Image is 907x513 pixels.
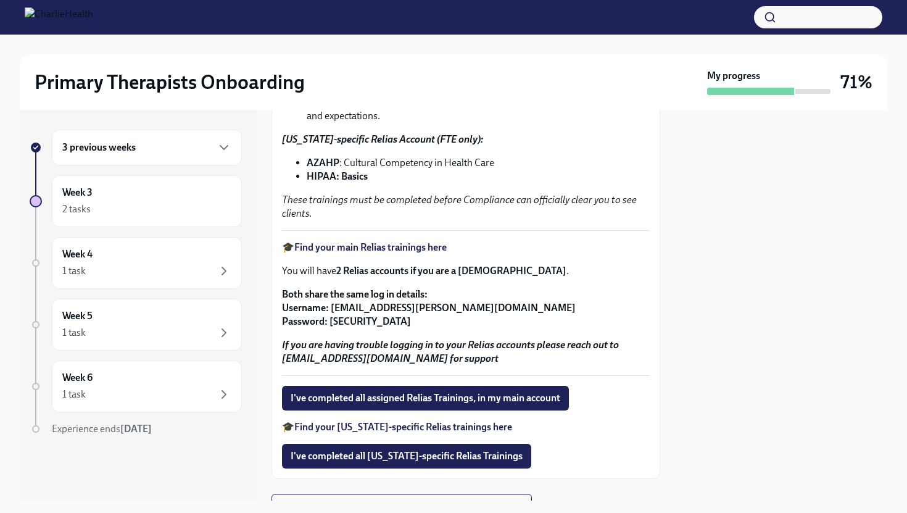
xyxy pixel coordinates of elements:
strong: HIPAA: Basics [307,170,368,182]
a: Find your [US_STATE]-specific Relias trainings here [294,421,512,433]
li: : Cultural Competency in Health Care [307,156,650,170]
div: 3 previous weeks [52,130,242,165]
a: Week 32 tasks [30,175,242,227]
strong: My progress [707,69,760,83]
p: 🎓 [282,241,650,254]
a: Week 51 task [30,299,242,351]
div: 1 task [62,326,86,340]
a: Find your main Relias trainings here [294,241,447,253]
a: Week 41 task [30,237,242,289]
em: These trainings must be completed before Compliance can officially clear you to see clients. [282,194,637,219]
h6: 3 previous weeks [62,141,136,154]
div: 1 task [62,264,86,278]
strong: [US_STATE]-specific Relias Account (FTE only): [282,133,483,145]
div: 1 task [62,388,86,401]
p: 🎓 [282,420,650,434]
span: I've completed all assigned Relias Trainings, in my main account [291,392,560,404]
h2: Primary Therapists Onboarding [35,70,305,94]
h6: Week 3 [62,186,93,199]
span: Next task : Provide an FBI Clearance Letter for [US_STATE] [282,500,521,512]
span: I've completed all [US_STATE]-specific Relias Trainings [291,450,523,462]
div: 2 tasks [62,202,91,216]
strong: [DATE] [120,423,152,435]
h3: 71% [840,71,872,93]
strong: AZAHP [307,157,339,169]
p: You will have . [282,264,650,278]
strong: If you are having trouble logging in to your Relias accounts please reach out to [EMAIL_ADDRESS][... [282,339,619,364]
button: I've completed all [US_STATE]-specific Relias Trainings [282,444,531,469]
h6: Week 5 [62,309,93,323]
h6: Week 6 [62,371,93,385]
a: Week 61 task [30,361,242,412]
img: CharlieHealth [25,7,93,27]
strong: Both share the same log in details: Username: [EMAIL_ADDRESS][PERSON_NAME][DOMAIN_NAME] Password:... [282,288,576,327]
span: Experience ends [52,423,152,435]
button: I've completed all assigned Relias Trainings, in my main account [282,386,569,411]
strong: 2 Relias accounts if you are a [DEMOGRAPHIC_DATA] [336,265,566,277]
h6: Week 4 [62,248,93,261]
